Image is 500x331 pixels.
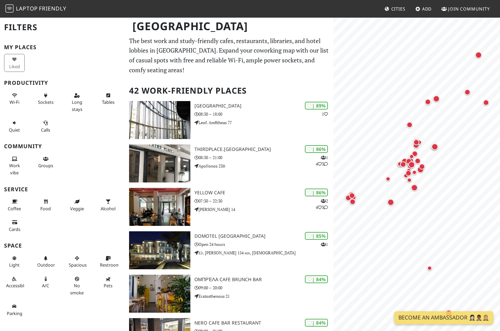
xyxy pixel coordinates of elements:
[412,137,420,145] div: Map marker
[4,117,25,135] button: Quiet
[67,273,87,298] button: No smoke
[413,3,435,15] a: Add
[406,156,415,165] div: Map marker
[9,127,20,133] span: Quiet
[67,196,87,214] button: Veggie
[194,241,333,248] p: Open 24 hours
[394,311,493,324] a: Become an Ambassador 🤵🏻‍♀️🤵🏾‍♂️🤵🏼‍♀️
[129,144,190,182] img: Thirdplace.Athens
[423,97,432,106] div: Map marker
[348,197,357,206] div: Map marker
[305,102,328,110] div: | 89%
[194,206,333,213] p: [PERSON_NAME] 14
[129,80,329,101] h2: 42 Work-Friendly Places
[125,101,333,139] a: Red Center | 89% 1 [GEOGRAPHIC_DATA] 08:30 – 18:00 Leof. Amfitheas 77
[386,197,395,207] div: Map marker
[482,98,491,107] div: Map marker
[194,285,333,291] p: 09:00 – 20:00
[16,5,38,12] span: Laptop
[98,196,119,214] button: Alcohol
[384,175,392,183] div: Map marker
[4,80,121,86] h3: Productivity
[39,5,66,12] span: Friendly
[4,44,121,51] h3: My Places
[194,119,333,126] p: Leof. Amfitheas 77
[37,262,55,268] span: Outdoor area
[194,154,333,161] p: 08:30 – 21:00
[405,120,414,129] div: Map marker
[67,90,87,115] button: Long stays
[194,233,333,239] h3: Domotel [GEOGRAPHIC_DATA]
[101,206,116,212] span: Alcohol
[415,138,423,146] div: Map marker
[9,162,20,175] span: People working
[8,206,21,212] span: Coffee
[4,143,121,150] h3: Community
[405,167,413,175] div: Map marker
[35,117,56,135] button: Calls
[432,94,441,103] div: Map marker
[412,138,421,147] div: Map marker
[102,99,114,105] span: Work-friendly tables
[35,273,56,291] button: A/C
[404,169,413,177] div: Map marker
[413,156,422,165] div: Map marker
[69,262,87,268] span: Spacious
[125,188,333,226] a: Yellow Cafe | 86% 243 Yellow Cafe 07:30 – 22:30 [PERSON_NAME] 14
[404,157,413,165] div: Map marker
[38,162,53,169] span: Group tables
[416,165,425,174] div: Map marker
[194,320,333,326] h3: Nero Cafe Bar Restaurant
[98,90,119,108] button: Tables
[4,186,121,193] h3: Service
[347,190,356,199] div: Map marker
[98,253,119,271] button: Restroom
[6,283,26,289] span: Accessible
[305,145,328,153] div: | 86%
[439,3,493,15] a: Join Community
[4,253,25,271] button: Light
[125,144,333,182] a: Thirdplace.Athens | 86% 143 Thirdplace.[GEOGRAPHIC_DATA] 08:30 – 21:00 Apollonos 23Β
[425,264,434,272] div: Map marker
[194,198,333,204] p: 07:30 – 22:30
[127,17,332,36] h1: [GEOGRAPHIC_DATA]
[129,188,190,226] img: Yellow Cafe
[98,273,119,291] button: Pets
[129,231,190,269] img: Domotel Kastri Hotel
[194,163,333,169] p: Apollonos 23Β
[412,141,420,150] div: Map marker
[9,99,19,105] span: Stable Wi-Fi
[396,159,404,168] div: Map marker
[4,217,25,235] button: Cards
[316,154,328,167] p: 1 4 3
[348,191,356,200] div: Map marker
[194,147,333,152] h3: Thirdplace.[GEOGRAPHIC_DATA]
[399,160,408,169] div: Map marker
[305,232,328,240] div: | 85%
[35,90,56,108] button: Sockets
[5,4,14,13] img: LaptopFriendly
[35,253,56,271] button: Outdoor
[194,111,333,117] p: 08:30 – 18:00
[4,301,25,319] button: Parking
[67,253,87,271] button: Spacious
[410,168,418,176] div: Map marker
[194,190,333,196] h3: Yellow Cafe
[391,6,405,12] span: Cities
[305,275,328,283] div: | 84%
[406,161,415,170] div: Map marker
[463,87,472,96] div: Map marker
[430,143,438,152] div: Map marker
[129,36,329,75] p: The best work and study-friendly cafes, restaurants, libraries, and hotel lobbies in [GEOGRAPHIC_...
[400,157,410,166] div: Map marker
[125,275,333,313] a: Ομπρέλα Cafe Brunch Bar | 84% Ομπρέλα Cafe Brunch Bar 09:00 – 20:00 Eratosthenous 21
[408,152,416,160] div: Map marker
[305,189,328,196] div: | 86%
[5,3,66,15] a: LaptopFriendly LaptopFriendly
[40,206,51,212] span: Food
[70,206,84,212] span: Veggie
[42,283,49,289] span: Air conditioned
[194,293,333,299] p: Eratosthenous 21
[194,277,333,283] h3: Ομπρέλα Cafe Brunch Bar
[41,127,50,133] span: Video/audio calls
